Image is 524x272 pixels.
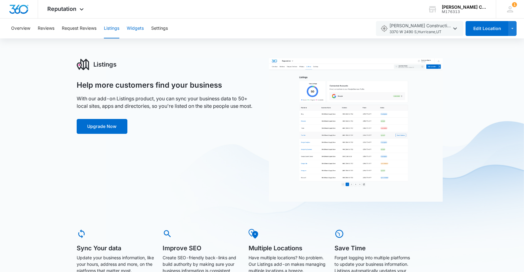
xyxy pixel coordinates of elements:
button: [PERSON_NAME] Construction llc.3370 W 2490 S,Hurricane,UT [376,21,463,36]
h5: Sync Your data [77,245,154,251]
button: Reviews [38,19,54,38]
button: Upgrade Now [77,119,127,134]
h5: Multiple Locations [249,245,326,251]
h5: Save Time [334,245,412,251]
h5: Improve SEO [163,245,240,251]
button: Overview [11,19,30,38]
span: 3370 W 2490 S , Hurricane , UT [390,29,451,35]
h1: Help more customers find your business [77,81,222,90]
div: account name [442,5,487,10]
button: Widgets [127,19,144,38]
span: 1 [512,2,517,7]
span: [PERSON_NAME] Construction llc. [390,22,451,35]
h3: Listings [93,60,117,69]
span: Reputation [47,6,76,12]
button: Edit Location [466,21,508,36]
button: Listings [104,19,119,38]
div: account id [442,10,487,14]
p: With our add-on Listings product, you can sync your business data to 50+ local sites, apps and di... [77,95,255,110]
div: notifications count [512,2,517,7]
button: Settings [151,19,168,38]
button: Request Reviews [62,19,96,38]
